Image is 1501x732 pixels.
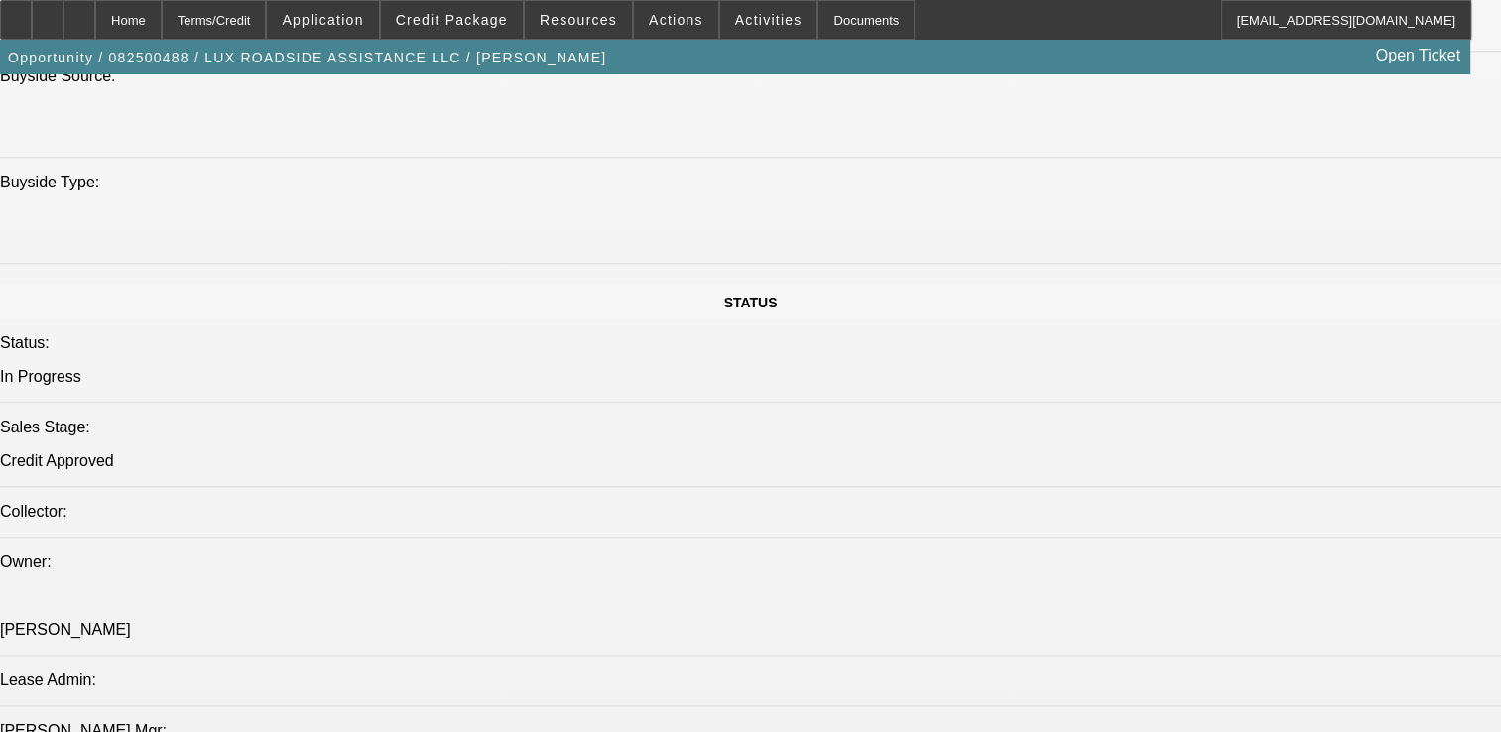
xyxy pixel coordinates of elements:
[735,12,803,28] span: Activities
[267,1,378,39] button: Application
[282,12,363,28] span: Application
[396,12,508,28] span: Credit Package
[1368,39,1468,72] a: Open Ticket
[720,1,817,39] button: Activities
[540,12,617,28] span: Resources
[634,1,718,39] button: Actions
[525,1,632,39] button: Resources
[8,50,606,65] span: Opportunity / 082500488 / LUX ROADSIDE ASSISTANCE LLC / [PERSON_NAME]
[649,12,703,28] span: Actions
[381,1,523,39] button: Credit Package
[724,295,778,310] span: STATUS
